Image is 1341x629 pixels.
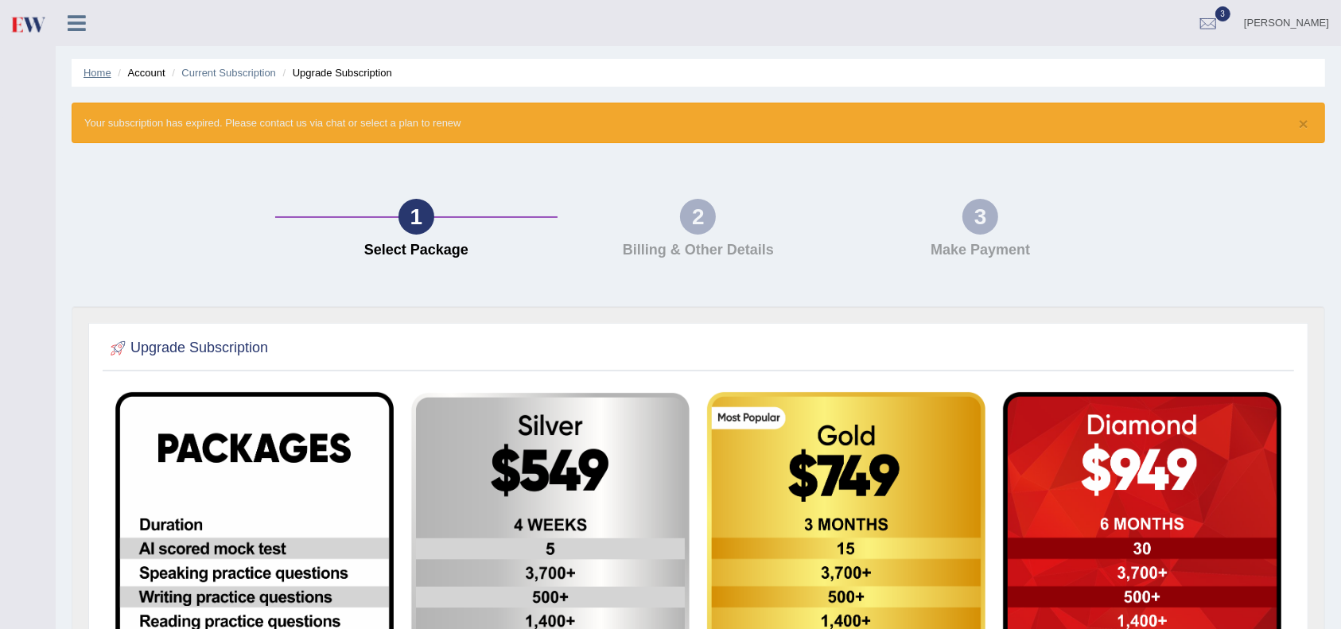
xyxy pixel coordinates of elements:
[283,243,550,258] h4: Select Package
[84,67,111,79] a: Home
[1215,6,1231,21] span: 3
[398,199,434,235] div: 1
[680,199,716,235] div: 2
[72,103,1325,143] div: Your subscription has expired. Please contact us via chat or select a plan to renew
[962,199,998,235] div: 3
[1299,115,1308,132] button: ×
[847,243,1114,258] h4: Make Payment
[181,67,276,79] a: Current Subscription
[566,243,832,258] h4: Billing & Other Details
[107,336,268,360] h2: Upgrade Subscription
[279,65,392,80] li: Upgrade Subscription
[114,65,165,80] li: Account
